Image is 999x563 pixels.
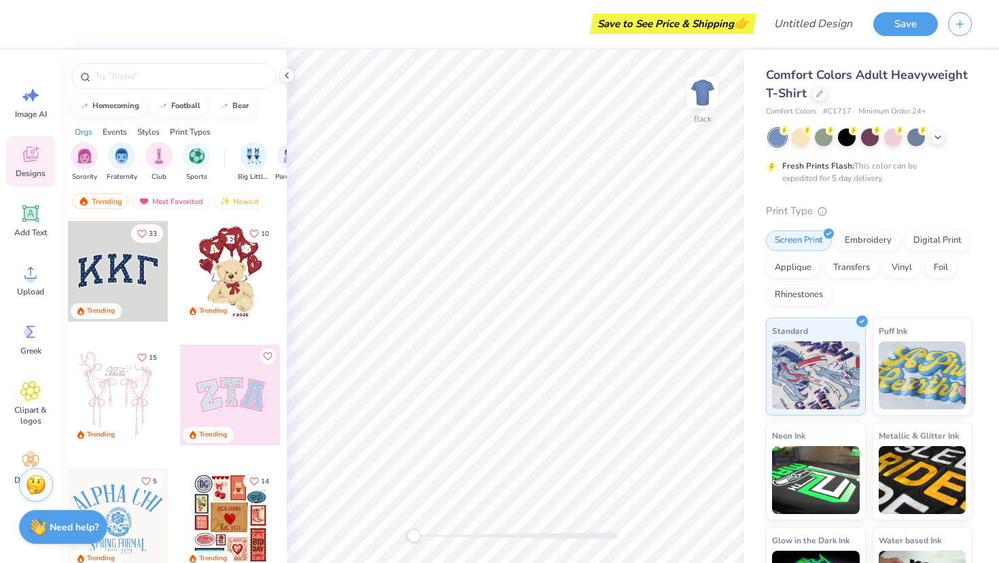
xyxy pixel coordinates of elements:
[77,148,92,164] img: Sorority Image
[79,102,90,110] img: trend_line.gif
[133,193,209,209] div: Most Favorited
[71,142,98,182] div: filter for Sorority
[238,172,269,182] span: Big Little Reveal
[199,430,227,440] div: Trending
[72,193,128,209] div: Trending
[137,126,160,138] div: Styles
[260,348,276,364] button: Like
[734,15,749,31] span: 👉
[879,341,966,409] img: Puff Ink
[689,79,716,106] img: Back
[219,102,230,110] img: trend_line.gif
[238,142,269,182] button: filter button
[15,109,47,120] span: Image AI
[883,258,921,278] div: Vinyl
[766,285,832,305] div: Rhinestones
[16,168,46,179] span: Designs
[14,475,47,485] span: Decorate
[407,529,421,543] div: Accessibility label
[824,258,879,278] div: Transfers
[836,231,900,251] div: Embroidery
[94,69,268,83] input: Try "Alpha"
[8,405,53,426] span: Clipart & logos
[135,472,163,490] button: Like
[275,172,306,182] span: Parent's Weekend
[114,148,129,164] img: Fraternity Image
[879,533,941,547] span: Water based Ink
[107,142,137,182] button: filter button
[772,428,805,443] span: Neon Ink
[158,102,169,110] img: trend_line.gif
[20,345,41,356] span: Greek
[75,126,92,138] div: Orgs
[243,224,275,243] button: Like
[772,341,860,409] img: Standard
[243,472,275,490] button: Like
[149,231,157,237] span: 33
[766,106,816,118] span: Comfort Colors
[261,231,269,237] span: 10
[211,96,255,116] button: bear
[170,126,211,138] div: Print Types
[823,106,852,118] span: # C1717
[131,348,163,366] button: Like
[17,286,44,297] span: Upload
[246,148,261,164] img: Big Little Reveal Image
[78,197,89,206] img: trending.gif
[766,203,972,219] div: Print Type
[183,142,210,182] div: filter for Sports
[694,113,712,125] div: Back
[858,106,926,118] span: Minimum Order: 24 +
[873,12,938,36] button: Save
[772,446,860,514] img: Neon Ink
[275,142,306,182] div: filter for Parent's Weekend
[87,430,115,440] div: Trending
[139,197,150,206] img: most_fav.gif
[71,142,98,182] button: filter button
[14,227,47,238] span: Add Text
[905,231,970,251] div: Digital Print
[153,478,157,485] span: 5
[766,258,820,278] div: Applique
[149,354,157,361] span: 15
[232,102,249,109] div: bear
[772,324,808,338] span: Standard
[782,160,854,171] strong: Fresh Prints Flash:
[189,148,205,164] img: Sports Image
[50,521,99,534] strong: Need help?
[72,172,97,182] span: Sorority
[593,14,753,34] div: Save to See Price & Shipping
[92,102,139,109] div: homecoming
[152,172,166,182] span: Club
[103,126,127,138] div: Events
[782,160,949,184] div: This color can be expedited for 5 day delivery.
[213,193,265,209] div: Newest
[199,306,227,316] div: Trending
[275,142,306,182] button: filter button
[186,172,207,182] span: Sports
[183,142,210,182] button: filter button
[925,258,957,278] div: Foil
[879,446,966,514] img: Metallic & Glitter Ink
[150,96,207,116] button: football
[71,96,145,116] button: homecoming
[238,142,269,182] div: filter for Big Little Reveal
[145,142,173,182] div: filter for Club
[107,142,137,182] div: filter for Fraternity
[879,428,959,443] span: Metallic & Glitter Ink
[131,224,163,243] button: Like
[763,10,863,37] input: Untitled Design
[772,533,849,547] span: Glow in the Dark Ink
[283,148,299,164] img: Parent's Weekend Image
[171,102,200,109] div: football
[107,172,137,182] span: Fraternity
[261,478,269,485] span: 14
[766,231,832,251] div: Screen Print
[152,148,166,164] img: Club Image
[145,142,173,182] button: filter button
[220,197,230,206] img: newest.gif
[766,67,968,101] span: Comfort Colors Adult Heavyweight T-Shirt
[87,306,115,316] div: Trending
[879,324,907,338] span: Puff Ink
